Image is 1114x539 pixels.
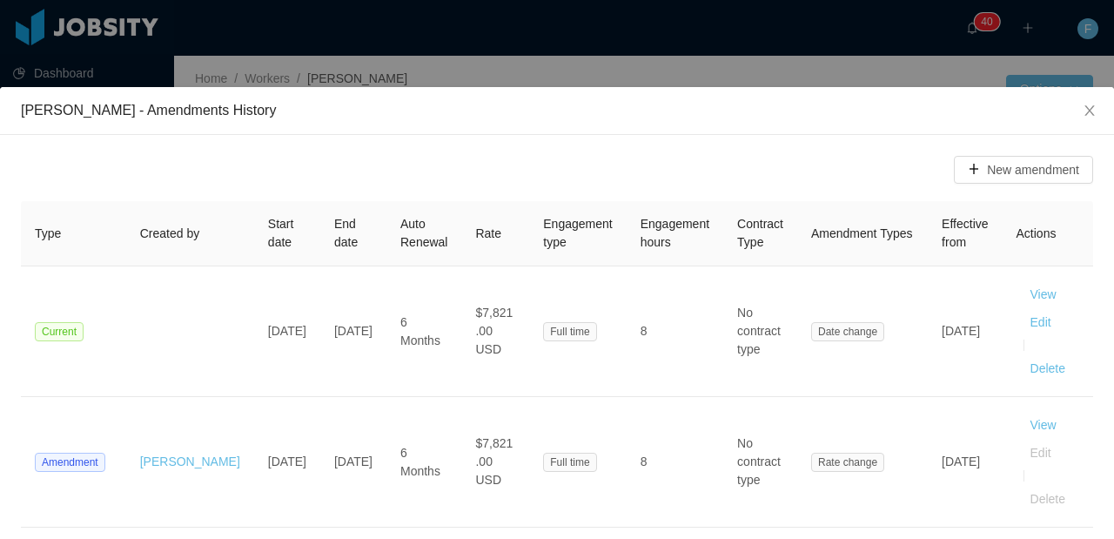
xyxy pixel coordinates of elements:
[811,226,912,240] span: Amendment Types
[1017,411,1070,439] button: View
[254,397,320,528] td: [DATE]
[268,217,294,249] span: Start date
[35,453,105,472] span: Amendment
[928,266,1002,397] td: [DATE]
[320,397,386,528] td: [DATE]
[320,266,386,397] td: [DATE]
[1017,308,1065,336] button: Edit
[475,436,513,487] span: $7,821.00 USD
[400,217,447,249] span: Auto Renewal
[811,453,884,472] span: Rate change
[641,217,709,249] span: Engagement hours
[140,226,199,240] span: Created by
[334,217,358,249] span: End date
[942,217,988,249] span: Effective from
[140,455,240,468] a: [PERSON_NAME]
[737,306,781,356] span: No contract type
[1083,104,1097,118] i: icon: close
[386,266,461,397] td: 6 Months
[35,322,84,341] span: Current
[954,156,1093,184] button: icon: plusNew amendment
[1017,226,1057,240] span: Actions
[543,453,596,472] span: Full time
[811,322,884,341] span: Date change
[641,324,648,338] span: 8
[35,226,61,240] span: Type
[737,217,783,249] span: Contract Type
[386,397,461,528] td: 6 Months
[928,397,1002,528] td: [DATE]
[1065,87,1114,136] button: Close
[475,306,513,356] span: $7,821.00 USD
[21,101,1093,120] div: [PERSON_NAME] - Amendments History
[254,266,320,397] td: [DATE]
[737,436,781,487] span: No contract type
[475,226,501,240] span: Rate
[543,217,612,249] span: Engagement type
[1017,439,1065,467] button: Edit
[641,455,648,468] span: 8
[1017,280,1070,308] button: View
[543,322,596,341] span: Full time
[1017,354,1079,382] button: Delete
